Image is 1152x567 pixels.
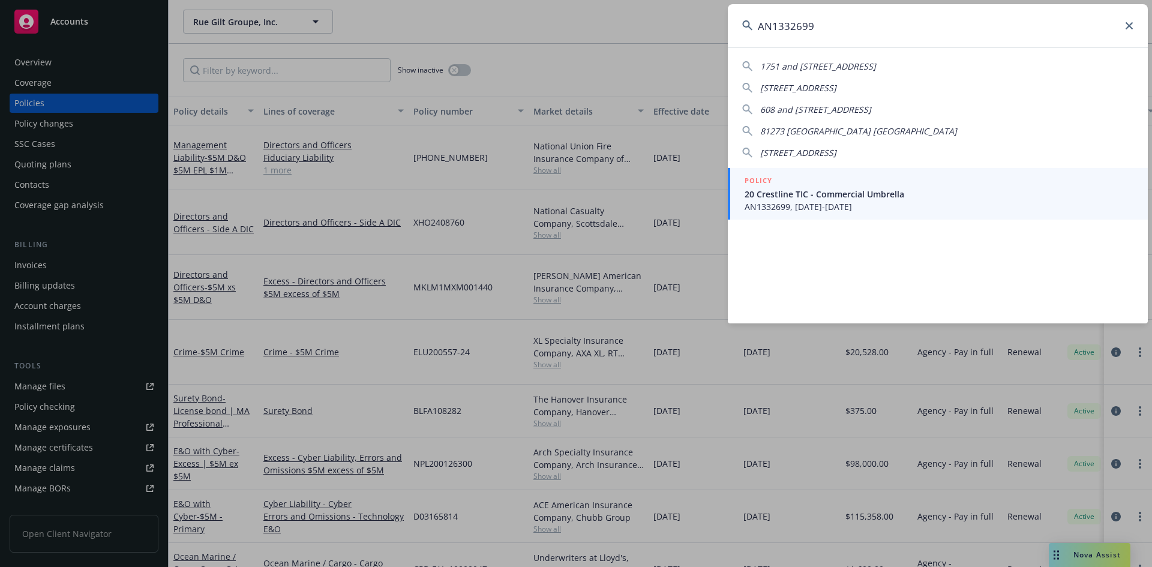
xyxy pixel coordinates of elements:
[760,82,836,94] span: [STREET_ADDRESS]
[760,125,957,137] span: 81273 [GEOGRAPHIC_DATA] [GEOGRAPHIC_DATA]
[760,147,836,158] span: [STREET_ADDRESS]
[760,104,871,115] span: 608 and [STREET_ADDRESS]
[745,200,1133,213] span: AN1332699, [DATE]-[DATE]
[745,175,772,187] h5: POLICY
[728,4,1148,47] input: Search...
[760,61,876,72] span: 1751 and [STREET_ADDRESS]
[728,168,1148,220] a: POLICY20 Crestline TIC - Commercial UmbrellaAN1332699, [DATE]-[DATE]
[745,188,1133,200] span: 20 Crestline TIC - Commercial Umbrella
